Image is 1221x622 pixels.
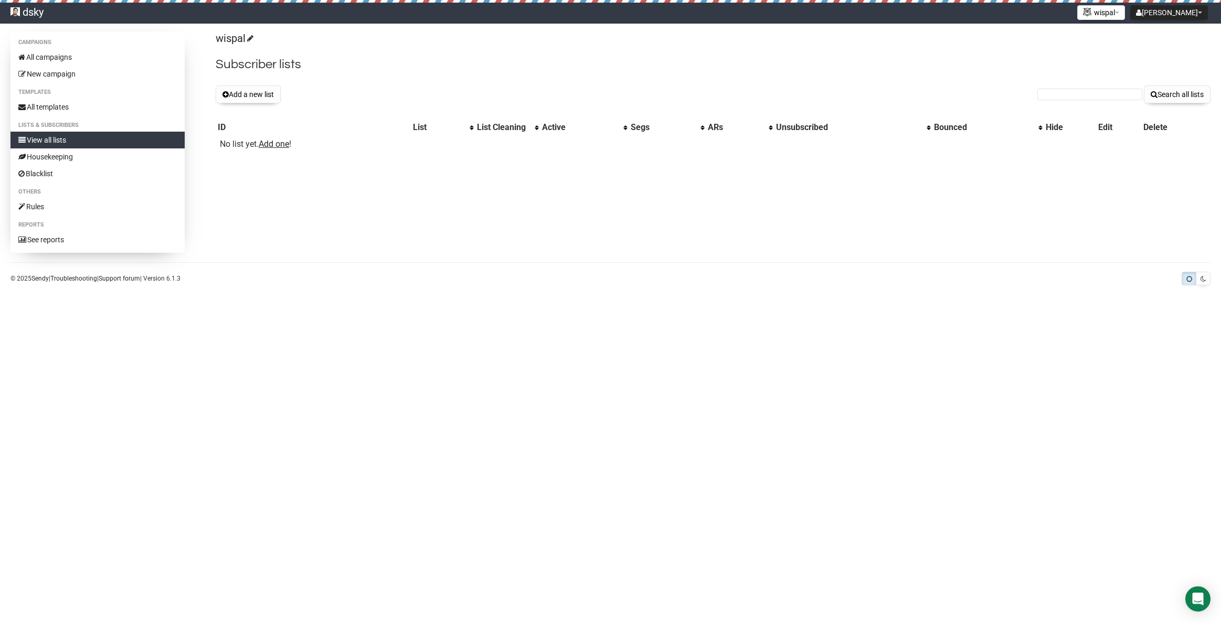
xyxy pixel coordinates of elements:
a: See reports [10,231,185,248]
a: Blacklist [10,165,185,182]
th: Hide: No sort applied, sorting is disabled [1044,120,1096,135]
div: Unsubscribed [776,122,921,133]
li: Lists & subscribers [10,119,185,132]
th: ARs: No sort applied, activate to apply an ascending sort [706,120,774,135]
div: Edit [1098,122,1139,133]
h2: Subscriber lists [216,55,1211,74]
th: Edit: No sort applied, sorting is disabled [1096,120,1141,135]
th: List: No sort applied, activate to apply an ascending sort [411,120,475,135]
div: List Cleaning [477,122,529,133]
li: Campaigns [10,36,185,49]
div: ARs [708,122,763,133]
button: Add a new list [216,85,281,103]
a: Troubleshooting [50,275,97,282]
a: Rules [10,198,185,215]
li: Others [10,186,185,198]
button: wispal [1077,5,1125,20]
a: All templates [10,99,185,115]
td: No list yet. ! [216,135,411,154]
th: Bounced: No sort applied, activate to apply an ascending sort [932,120,1044,135]
a: Add one [259,139,289,149]
img: 14.png [1083,8,1091,16]
a: Sendy [31,275,49,282]
div: Segs [631,122,695,133]
th: Segs: No sort applied, activate to apply an ascending sort [629,120,706,135]
div: Delete [1143,122,1208,133]
div: Open Intercom Messenger [1185,586,1211,612]
a: Housekeeping [10,148,185,165]
li: Reports [10,219,185,231]
div: ID [218,122,409,133]
div: Bounced [934,122,1033,133]
a: All campaigns [10,49,185,66]
div: Active [542,122,618,133]
a: New campaign [10,66,185,82]
a: View all lists [10,132,185,148]
th: Active: No sort applied, activate to apply an ascending sort [540,120,629,135]
a: Support forum [99,275,140,282]
a: wispal [216,32,252,45]
th: List Cleaning: No sort applied, activate to apply an ascending sort [475,120,540,135]
img: e61fff419c2ddf685b1520e768d33e40 [10,7,20,17]
div: List [413,122,464,133]
div: Hide [1046,122,1094,133]
button: Search all lists [1144,85,1211,103]
button: [PERSON_NAME] [1130,5,1208,20]
li: Templates [10,86,185,99]
p: © 2025 | | | Version 6.1.3 [10,273,181,284]
th: Delete: No sort applied, sorting is disabled [1141,120,1211,135]
th: ID: No sort applied, sorting is disabled [216,120,411,135]
th: Unsubscribed: No sort applied, activate to apply an ascending sort [774,120,932,135]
